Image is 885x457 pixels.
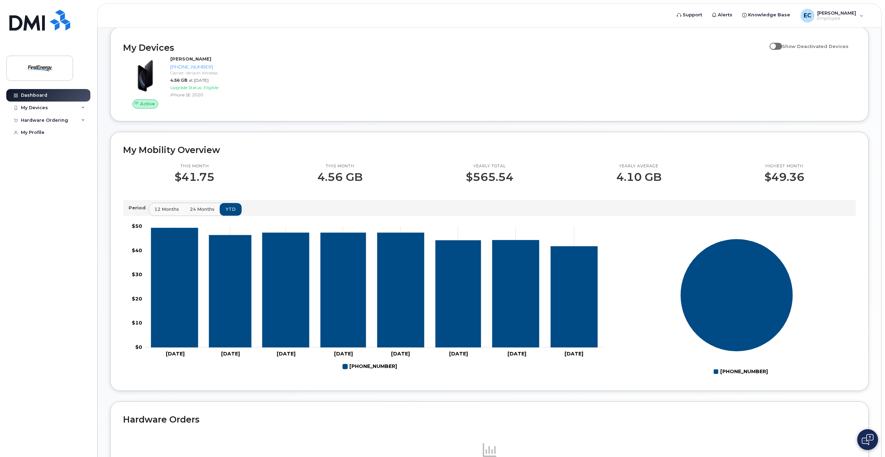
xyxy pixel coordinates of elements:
tspan: [DATE] [449,351,468,357]
span: Support [683,11,702,18]
span: 24 months [190,206,214,213]
a: Support [672,8,707,22]
g: Series [680,239,793,352]
span: 4.56 GB [170,78,187,83]
g: Legend [714,366,768,378]
g: 740-512-6081 [151,228,598,348]
tspan: [DATE] [277,351,295,357]
tspan: $40 [132,247,142,254]
tspan: [DATE] [334,351,353,357]
input: Show Deactivated Devices [770,40,775,45]
strong: [PERSON_NAME] [170,56,211,62]
div: Carrier: Verizon Wireless [170,70,297,76]
span: Upgrade Status: [170,85,202,90]
div: [PHONE_NUMBER] [170,64,297,70]
g: Chart [132,223,603,373]
g: Legend [343,361,397,372]
div: Eckhart, Clifford F [796,9,868,23]
g: Chart [680,239,793,378]
p: $565.54 [466,171,513,183]
span: Knowledge Base [748,11,790,18]
span: [PERSON_NAME] [817,10,856,16]
p: This month [317,163,363,169]
p: 4.56 GB [317,171,363,183]
tspan: $20 [132,296,142,302]
g: 740-512-6081 [343,361,397,372]
tspan: [DATE] [508,351,526,357]
span: at [DATE] [189,78,209,83]
p: $49.36 [764,171,804,183]
span: Alerts [718,11,732,18]
tspan: [DATE] [565,351,583,357]
p: Period [129,205,148,211]
p: This month [174,163,214,169]
span: Employee [817,16,856,21]
tspan: $30 [132,272,142,278]
tspan: $50 [132,223,142,230]
p: Yearly total [466,163,513,169]
img: Open chat [862,434,874,445]
h2: My Mobility Overview [123,145,856,155]
img: image20231002-3703462-2fle3a.jpeg [129,59,162,93]
p: Highest month [764,163,804,169]
tspan: $10 [132,320,142,326]
tspan: [DATE] [166,351,185,357]
h2: My Devices [123,42,766,53]
p: 4.10 GB [616,171,661,183]
div: iPhone SE 2020 [170,92,297,98]
tspan: [DATE] [391,351,410,357]
a: Active[PERSON_NAME][PHONE_NUMBER]Carrier: Verizon Wireless4.56 GBat [DATE]Upgrade Status:Eligible... [123,56,300,109]
p: Yearly average [616,163,661,169]
span: EC [804,11,811,20]
span: Show Deactivated Devices [782,43,849,49]
a: Knowledge Base [737,8,795,22]
span: 12 months [154,206,179,213]
p: $41.75 [174,171,214,183]
span: Eligible [204,85,218,90]
tspan: $0 [135,344,142,351]
span: Active [140,101,155,107]
a: Alerts [707,8,737,22]
h2: Hardware Orders [123,414,856,425]
tspan: [DATE] [221,351,240,357]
